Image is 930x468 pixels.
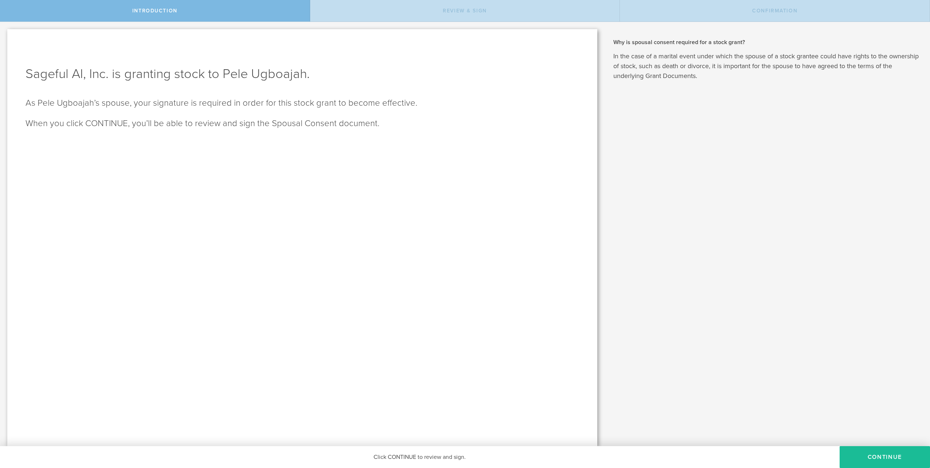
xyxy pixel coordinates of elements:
span: Introduction [132,8,177,14]
button: CONTINUE [840,446,930,468]
p: As Pele Ugboajah’s spouse, your signature is required in order for this stock grant to become eff... [26,97,579,109]
span: Confirmation [752,8,797,14]
p: In the case of a marital event under which the spouse of a stock grantee could have rights to the... [613,51,919,81]
span: Review & Sign [443,8,487,14]
h2: Why is spousal consent required for a stock grant? [613,38,919,46]
p: When you click CONTINUE, you’ll be able to review and sign the Spousal Consent document. [26,118,579,129]
h1: Sageful AI, Inc. is granting stock to Pele Ugboajah. [26,65,579,83]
